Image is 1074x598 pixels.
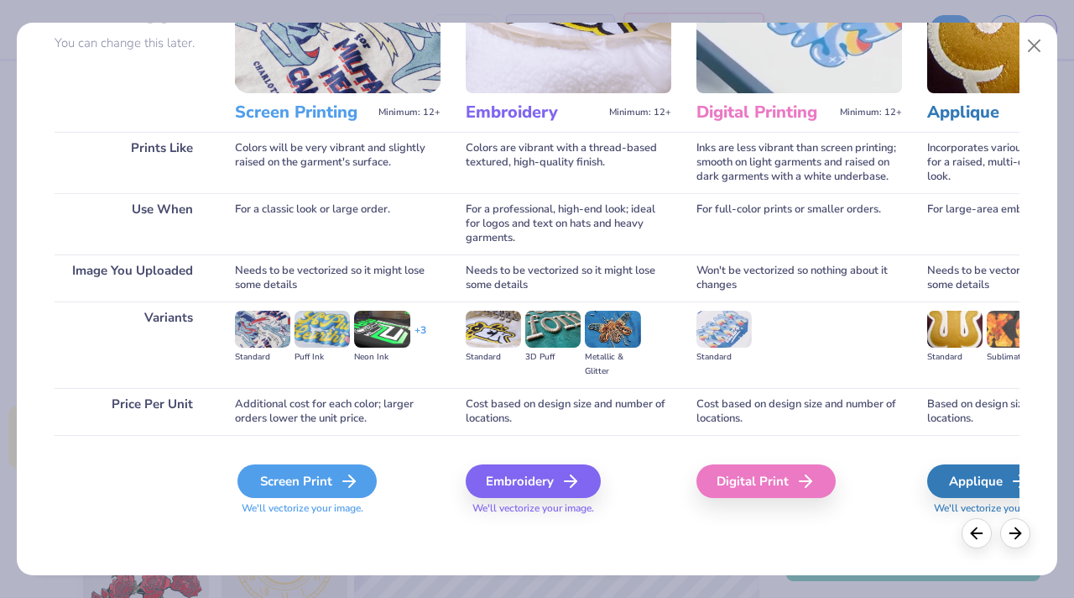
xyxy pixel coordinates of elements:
div: For full-color prints or smaller orders. [696,193,902,254]
div: Neon Ink [354,350,409,365]
h3: Embroidery [466,102,602,123]
div: Applique [927,464,1051,498]
div: + 3 [414,323,426,352]
span: We'll vectorize your image. [235,501,441,516]
div: Standard [696,350,752,365]
div: Standard [927,350,983,365]
div: Embroidery [466,464,601,498]
h3: Screen Printing [235,102,372,123]
div: For a classic look or large order. [235,193,441,254]
div: Digital Print [696,464,836,498]
img: Standard [466,311,521,348]
div: Metallic & Glitter [585,350,640,379]
img: Standard [235,311,290,348]
h3: Digital Printing [696,102,833,123]
div: 3D Puff [525,350,581,365]
img: Standard [696,311,752,348]
img: Standard [927,311,983,348]
h3: Applique [927,102,1064,123]
img: 3D Puff [525,311,581,348]
div: Standard [235,350,290,365]
div: Needs to be vectorized so it might lose some details [466,254,671,302]
div: Screen Print [237,464,377,498]
div: Price Per Unit [55,388,210,435]
div: Variants [55,302,210,388]
div: Additional cost for each color; larger orders lower the unit price. [235,388,441,435]
div: Won't be vectorized so nothing about it changes [696,254,902,302]
span: We'll vectorize your image. [466,501,671,516]
div: For a professional, high-end look; ideal for logos and text on hats and heavy garments. [466,193,671,254]
button: Close [1019,30,1051,62]
img: Sublimated [987,311,1042,348]
div: Standard [466,350,521,365]
span: Minimum: 12+ [378,107,441,118]
div: Colors are vibrant with a thread-based textured, high-quality finish. [466,132,671,193]
div: Use When [55,193,210,254]
div: Image You Uploaded [55,254,210,302]
img: Puff Ink [295,311,350,348]
span: Minimum: 12+ [840,107,902,118]
img: Neon Ink [354,311,409,348]
p: You can change this later. [55,36,210,50]
div: Colors will be very vibrant and slightly raised on the garment's surface. [235,132,441,193]
div: Cost based on design size and number of locations. [696,388,902,435]
span: Minimum: 12+ [609,107,671,118]
div: Sublimated [987,350,1042,365]
div: Puff Ink [295,350,350,365]
img: Metallic & Glitter [585,311,640,348]
div: Needs to be vectorized so it might lose some details [235,254,441,302]
div: Prints Like [55,132,210,193]
div: Cost based on design size and number of locations. [466,388,671,435]
div: Inks are less vibrant than screen printing; smooth on light garments and raised on dark garments ... [696,132,902,193]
